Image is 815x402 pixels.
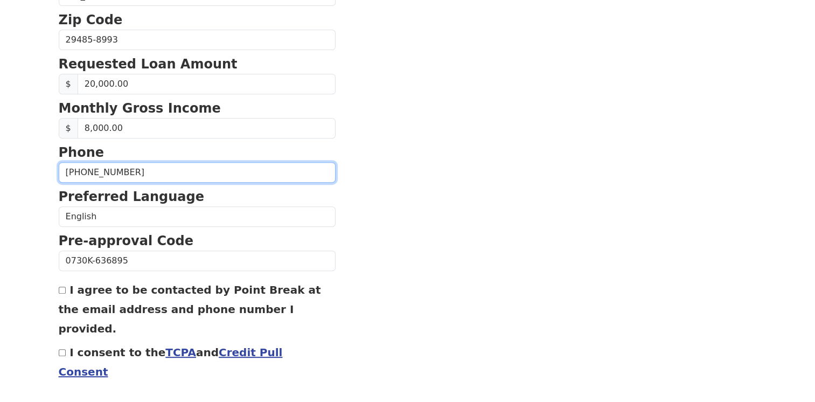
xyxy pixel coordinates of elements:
strong: Preferred Language [59,189,204,204]
input: Zip Code [59,30,336,50]
label: I agree to be contacted by Point Break at the email address and phone number I provided. [59,283,321,335]
input: Requested Loan Amount [78,74,336,94]
input: Monthly Gross Income [78,118,336,138]
strong: Requested Loan Amount [59,57,238,72]
input: (___) ___-____ [59,162,336,183]
label: I consent to the and [59,346,283,378]
a: TCPA [165,346,196,359]
strong: Pre-approval Code [59,233,194,248]
input: Pre-approval Code [59,251,336,271]
strong: Phone [59,145,105,160]
span: $ [59,74,78,94]
p: Monthly Gross Income [59,99,336,118]
strong: Zip Code [59,12,123,27]
span: $ [59,118,78,138]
